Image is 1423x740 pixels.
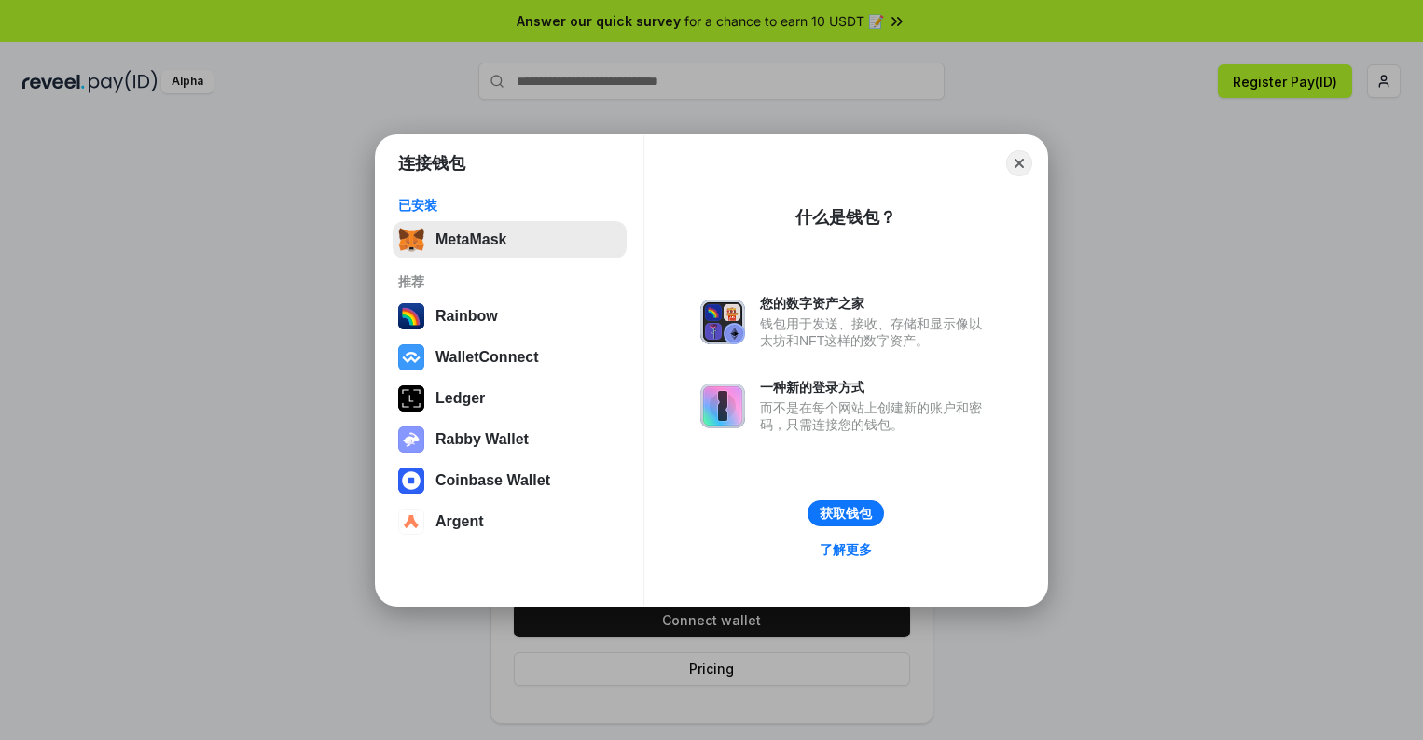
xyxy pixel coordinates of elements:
div: Coinbase Wallet [435,472,550,489]
a: 了解更多 [808,538,883,562]
div: 已安装 [398,197,621,214]
button: Close [1006,150,1032,176]
button: WalletConnect [393,339,627,376]
button: Rainbow [393,298,627,335]
img: svg+xml,%3Csvg%20width%3D%2228%22%20height%3D%2228%22%20viewBox%3D%220%200%2028%2028%22%20fill%3D... [398,509,424,535]
h1: 连接钱包 [398,152,465,175]
button: MetaMask [393,221,627,258]
div: WalletConnect [435,349,539,366]
div: 了解更多 [820,541,872,558]
img: svg+xml,%3Csvg%20fill%3D%22none%22%20height%3D%2233%22%20viewBox%3D%220%200%2035%2033%22%20width%... [398,227,424,253]
button: 获取钱包 [808,500,884,526]
button: Ledger [393,380,627,417]
div: 而不是在每个网站上创建新的账户和密码，只需连接您的钱包。 [760,399,991,433]
div: 获取钱包 [820,505,872,522]
div: Argent [435,513,484,530]
img: svg+xml,%3Csvg%20xmlns%3D%22http%3A%2F%2Fwww.w3.org%2F2000%2Fsvg%22%20fill%3D%22none%22%20viewBox... [398,426,424,453]
button: Coinbase Wallet [393,462,627,499]
img: svg+xml,%3Csvg%20width%3D%2228%22%20height%3D%2228%22%20viewBox%3D%220%200%2028%2028%22%20fill%3D... [398,468,424,494]
div: 一种新的登录方式 [760,379,991,396]
img: svg+xml,%3Csvg%20xmlns%3D%22http%3A%2F%2Fwww.w3.org%2F2000%2Fsvg%22%20width%3D%2228%22%20height%3... [398,385,424,412]
img: svg+xml,%3Csvg%20width%3D%2228%22%20height%3D%2228%22%20viewBox%3D%220%200%2028%2028%22%20fill%3D... [398,344,424,370]
div: 钱包用于发送、接收、存储和显示像以太坊和NFT这样的数字资产。 [760,315,991,349]
div: 什么是钱包？ [795,206,896,229]
img: svg+xml,%3Csvg%20xmlns%3D%22http%3A%2F%2Fwww.w3.org%2F2000%2Fsvg%22%20fill%3D%22none%22%20viewBox... [700,384,745,428]
div: Ledger [435,390,485,407]
div: 推荐 [398,273,621,290]
button: Argent [393,503,627,540]
img: svg+xml,%3Csvg%20xmlns%3D%22http%3A%2F%2Fwww.w3.org%2F2000%2Fsvg%22%20fill%3D%22none%22%20viewBox... [700,300,745,344]
button: Rabby Wallet [393,421,627,458]
div: Rainbow [435,308,498,325]
div: 您的数字资产之家 [760,295,991,312]
img: svg+xml,%3Csvg%20width%3D%22120%22%20height%3D%22120%22%20viewBox%3D%220%200%20120%20120%22%20fil... [398,303,424,329]
div: MetaMask [435,231,506,248]
div: Rabby Wallet [435,431,529,448]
